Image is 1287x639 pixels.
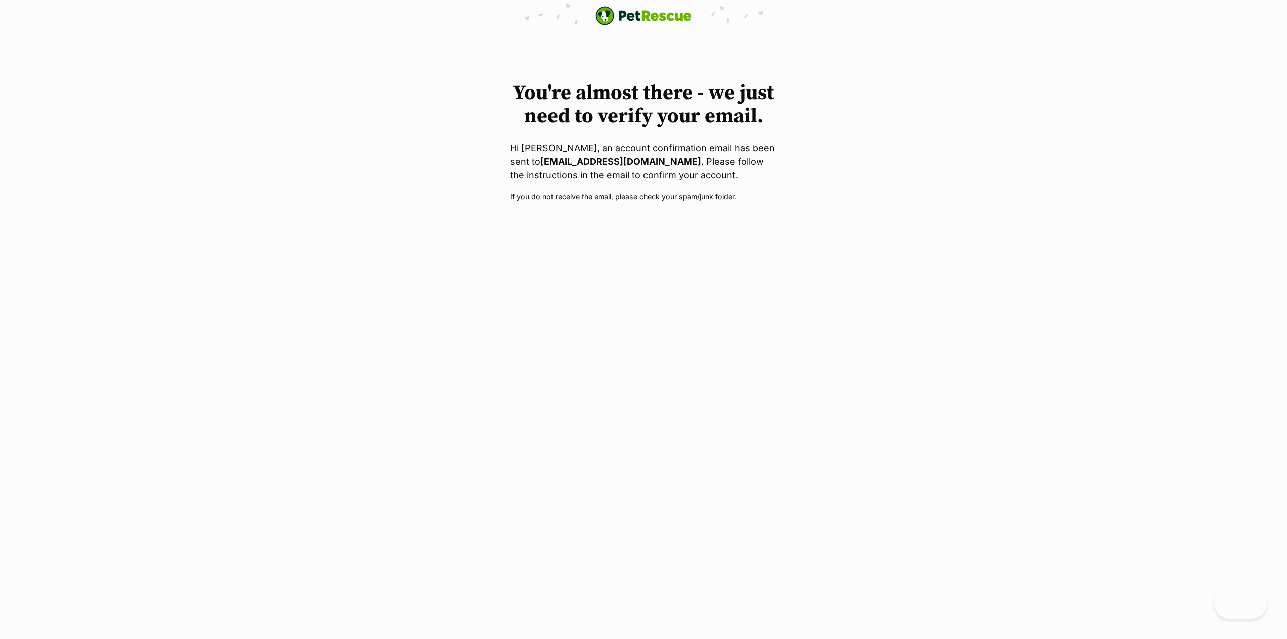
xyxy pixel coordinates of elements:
[595,6,692,25] a: PetRescue
[595,6,692,25] img: logo-e224e6f780fb5917bec1dbf3a21bbac754714ae5b6737aabdf751b685950b380.svg
[510,81,777,128] h1: You're almost there - we just need to verify your email.
[510,141,777,182] p: Hi [PERSON_NAME], an account confirmation email has been sent to . Please follow the instructions...
[1214,589,1267,619] iframe: Help Scout Beacon - Open
[510,191,777,202] p: If you do not receive the email, please check your spam/junk folder.
[540,156,701,167] strong: [EMAIL_ADDRESS][DOMAIN_NAME]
